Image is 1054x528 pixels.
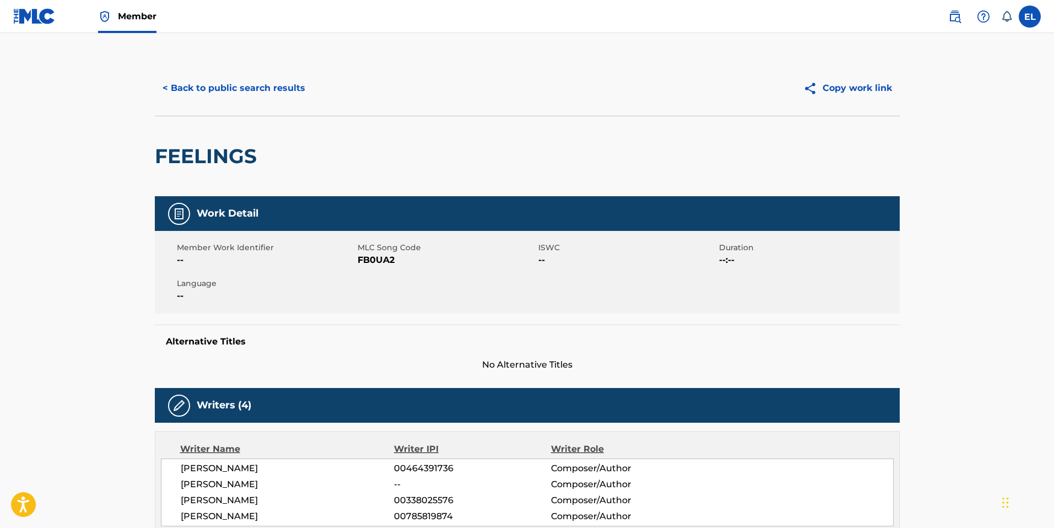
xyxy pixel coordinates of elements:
span: -- [538,254,716,267]
span: Composer/Author [551,462,694,475]
span: MLC Song Code [358,242,536,254]
h5: Alternative Titles [166,336,889,347]
span: [PERSON_NAME] [181,494,394,507]
span: Member Work Identifier [177,242,355,254]
span: 00338025576 [394,494,550,507]
img: MLC Logo [13,8,56,24]
a: Public Search [944,6,966,28]
span: -- [177,289,355,303]
img: help [977,10,990,23]
span: [PERSON_NAME] [181,478,394,491]
div: Writer Name [180,443,394,456]
span: Composer/Author [551,510,694,523]
h2: FEELINGS [155,144,262,169]
iframe: Chat Widget [999,475,1054,528]
div: Help [972,6,994,28]
span: -- [177,254,355,267]
img: search [948,10,961,23]
div: Writer IPI [394,443,551,456]
span: Composer/Author [551,494,694,507]
div: Writer Role [551,443,694,456]
h5: Writers (4) [197,399,251,412]
span: [PERSON_NAME] [181,462,394,475]
div: Notifications [1001,11,1012,22]
button: Copy work link [796,74,900,102]
span: No Alternative Titles [155,358,900,371]
span: Duration [719,242,897,254]
div: Drag [1002,486,1009,519]
span: Composer/Author [551,478,694,491]
img: Top Rightsholder [98,10,111,23]
span: FB0UA2 [358,254,536,267]
img: Writers [172,399,186,412]
span: Member [118,10,156,23]
iframe: Resource Center [1023,351,1054,440]
div: User Menu [1019,6,1041,28]
span: 00785819874 [394,510,550,523]
span: 00464391736 [394,462,550,475]
span: -- [394,478,550,491]
span: [PERSON_NAME] [181,510,394,523]
span: ISWC [538,242,716,254]
img: Copy work link [803,82,823,95]
span: --:-- [719,254,897,267]
img: Work Detail [172,207,186,220]
span: Language [177,278,355,289]
h5: Work Detail [197,207,258,220]
button: < Back to public search results [155,74,313,102]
